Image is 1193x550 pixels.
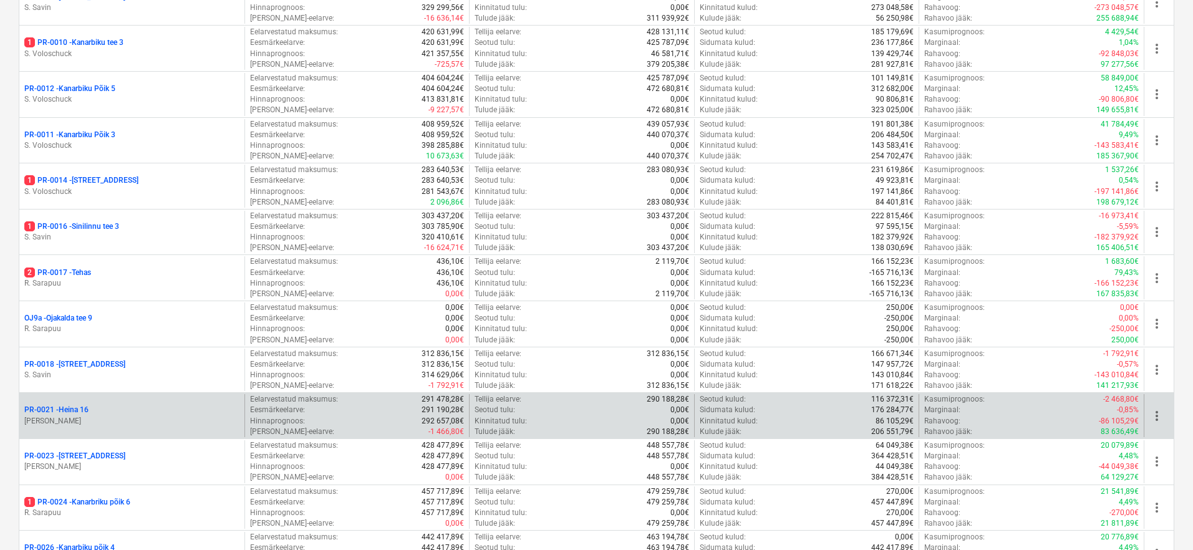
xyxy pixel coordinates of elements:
[1149,87,1164,102] span: more_vert
[250,59,334,70] p: [PERSON_NAME]-eelarve :
[924,94,960,105] p: Rahavoog :
[475,335,515,345] p: Tulude jääk :
[1114,268,1139,278] p: 79,43%
[871,165,914,175] p: 231 619,86€
[647,165,689,175] p: 283 080,93€
[24,313,239,334] div: OJ9a -Ojakalda tee 9R. Sarapuu
[24,359,125,370] p: PR-0018 - [STREET_ADDRESS]
[24,130,239,151] div: PR-0011 -Kanarbiku Põik 3S. Voloschuck
[655,256,689,267] p: 2 119,70€
[1119,313,1139,324] p: 0,00%
[700,13,741,24] p: Kulude jääk :
[475,140,527,151] p: Kinnitatud tulu :
[445,324,464,334] p: 0,00€
[1111,335,1139,345] p: 250,00€
[924,140,960,151] p: Rahavoog :
[1119,37,1139,48] p: 1,04%
[422,186,464,197] p: 281 543,67€
[670,186,689,197] p: 0,00€
[475,186,527,197] p: Kinnitatud tulu :
[647,59,689,70] p: 379 205,38€
[475,268,515,278] p: Seotud tulu :
[1094,186,1139,197] p: -197 141,86€
[250,268,305,278] p: Eesmärkeelarve :
[700,84,755,94] p: Sidumata kulud :
[924,313,960,324] p: Marginaal :
[250,221,305,232] p: Eesmärkeelarve :
[871,243,914,253] p: 138 030,69€
[651,49,689,59] p: 46 581,71€
[670,94,689,105] p: 0,00€
[924,2,960,13] p: Rahavoog :
[445,289,464,299] p: 0,00€
[924,37,960,48] p: Marginaal :
[250,232,305,243] p: Hinnaprognoos :
[924,232,960,243] p: Rahavoog :
[869,289,914,299] p: -165 716,13€
[924,130,960,140] p: Marginaal :
[876,13,914,24] p: 56 250,98€
[475,243,515,253] p: Tulude jääk :
[437,278,464,289] p: 436,10€
[24,130,115,140] p: PR-0011 - Kanarbiku Põik 3
[445,313,464,324] p: 0,00€
[1149,41,1164,56] span: more_vert
[475,49,527,59] p: Kinnitatud tulu :
[24,268,239,289] div: 2PR-0017 -TehasR. Sarapuu
[1119,130,1139,140] p: 9,49%
[924,289,972,299] p: Rahavoo jääk :
[924,49,960,59] p: Rahavoog :
[250,119,338,130] p: Eelarvestatud maksumus :
[700,59,741,70] p: Kulude jääk :
[422,130,464,140] p: 408 959,52€
[924,151,972,162] p: Rahavoo jääk :
[670,221,689,232] p: 0,00€
[424,243,464,253] p: -16 624,71€
[869,268,914,278] p: -165 716,13€
[24,221,239,243] div: 1PR-0016 -Sinilinnu tee 3S. Savin
[871,73,914,84] p: 101 149,81€
[422,37,464,48] p: 420 631,99€
[250,2,305,13] p: Hinnaprognoos :
[924,278,960,289] p: Rahavoog :
[1096,197,1139,208] p: 198 679,12€
[700,335,741,345] p: Kulude jääk :
[475,27,521,37] p: Tellija eelarve :
[700,256,746,267] p: Seotud kulud :
[422,84,464,94] p: 404 604,24€
[475,165,521,175] p: Tellija eelarve :
[871,49,914,59] p: 139 429,74€
[871,278,914,289] p: 166 152,23€
[1094,278,1139,289] p: -166 152,23€
[428,105,464,115] p: -9 227,57€
[24,451,125,461] p: PR-0023 - [STREET_ADDRESS]
[24,268,35,277] span: 2
[1117,221,1139,232] p: -5,59%
[700,313,755,324] p: Sidumata kulud :
[884,313,914,324] p: -250,00€
[250,243,334,253] p: [PERSON_NAME]-eelarve :
[1149,271,1164,286] span: more_vert
[924,119,985,130] p: Kasumiprognoos :
[24,2,239,13] p: S. Savin
[670,313,689,324] p: 0,00€
[884,335,914,345] p: -250,00€
[430,197,464,208] p: 2 096,86€
[876,197,914,208] p: 84 401,81€
[924,175,960,186] p: Marginaal :
[871,256,914,267] p: 166 152,23€
[700,130,755,140] p: Sidumata kulud :
[475,197,515,208] p: Tulude jääk :
[24,175,239,196] div: 1PR-0014 -[STREET_ADDRESS]S. Voloschuck
[924,197,972,208] p: Rahavoo jääk :
[700,37,755,48] p: Sidumata kulud :
[475,151,515,162] p: Tulude jääk :
[24,175,138,186] p: PR-0014 - [STREET_ADDRESS]
[475,175,515,186] p: Seotud tulu :
[24,37,35,47] span: 1
[1096,13,1139,24] p: 255 688,94€
[700,211,746,221] p: Seotud kulud :
[250,197,334,208] p: [PERSON_NAME]-eelarve :
[422,175,464,186] p: 283 640,53€
[24,416,239,427] p: [PERSON_NAME]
